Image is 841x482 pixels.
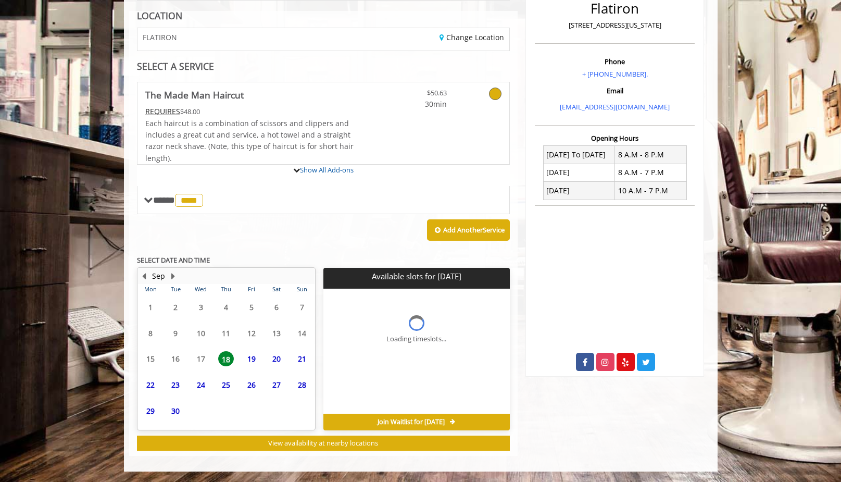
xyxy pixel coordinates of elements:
[537,1,692,16] h2: Flatiron
[537,20,692,31] p: [STREET_ADDRESS][US_STATE]
[239,346,263,372] td: Select day19
[264,346,289,372] td: Select day20
[537,87,692,94] h3: Email
[537,58,692,65] h3: Phone
[615,164,687,181] td: 8 A.M - 7 P.M
[163,284,188,294] th: Tue
[137,255,210,265] b: SELECT DATE AND TIME
[145,88,244,102] b: The Made Man Haircut
[244,351,259,366] span: 19
[543,182,615,200] td: [DATE]
[138,398,163,424] td: Select day29
[239,372,263,398] td: Select day26
[163,398,188,424] td: Select day30
[143,403,158,418] span: 29
[214,372,239,398] td: Select day25
[163,372,188,398] td: Select day23
[145,106,180,116] span: This service needs some Advance to be paid before we block your appointment
[218,377,234,392] span: 25
[137,436,510,451] button: View availability at nearby locations
[289,346,315,372] td: Select day21
[328,272,506,281] p: Available slots for [DATE]
[427,219,510,241] button: Add AnotherService
[145,118,354,163] span: Each haircut is a combination of scissors and clippers and includes a great cut and service, a ho...
[264,284,289,294] th: Sat
[269,351,284,366] span: 20
[214,284,239,294] th: Thu
[443,225,505,234] b: Add Another Service
[268,438,378,448] span: View availability at nearby locations
[145,106,355,117] div: $48.00
[560,102,670,112] a: [EMAIL_ADDRESS][DOMAIN_NAME]
[168,377,183,392] span: 23
[214,346,239,372] td: Select day18
[289,372,315,398] td: Select day28
[264,372,289,398] td: Select day27
[615,182,687,200] td: 10 A.M - 7 P.M
[378,418,445,426] span: Join Waitlist for [DATE]
[152,270,165,282] button: Sep
[143,377,158,392] span: 22
[188,284,213,294] th: Wed
[137,9,182,22] b: LOCATION
[168,403,183,418] span: 30
[138,372,163,398] td: Select day22
[269,377,284,392] span: 27
[543,146,615,164] td: [DATE] To [DATE]
[289,284,315,294] th: Sun
[385,98,447,110] span: 30min
[440,32,504,42] a: Change Location
[137,164,510,165] div: The Made Man Haircut Add-onS
[294,351,310,366] span: 21
[244,377,259,392] span: 26
[140,270,148,282] button: Previous Month
[385,82,447,110] a: $50.63
[137,61,510,71] div: SELECT A SERVICE
[543,164,615,181] td: [DATE]
[239,284,263,294] th: Fri
[169,270,178,282] button: Next Month
[138,284,163,294] th: Mon
[188,372,213,398] td: Select day24
[615,146,687,164] td: 8 A.M - 8 P.M
[143,33,177,41] span: FLATIRON
[193,377,209,392] span: 24
[218,351,234,366] span: 18
[582,69,648,79] a: + [PHONE_NUMBER].
[535,134,695,142] h3: Opening Hours
[300,165,354,175] a: Show All Add-ons
[294,377,310,392] span: 28
[386,333,446,344] div: Loading timeslots...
